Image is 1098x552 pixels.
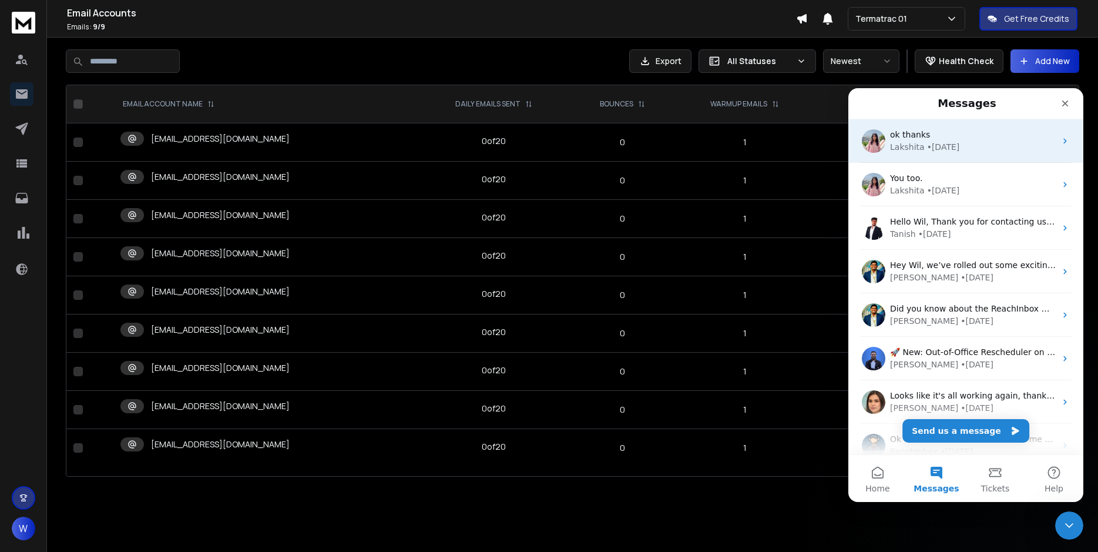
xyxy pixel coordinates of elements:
[42,303,219,312] span: Looks like it's all working again, thank you.
[1004,13,1069,25] p: Get Free Credits
[42,314,110,326] div: [PERSON_NAME]
[176,367,235,414] button: Help
[578,442,667,454] p: 0
[42,357,89,370] div: ReachInbox
[482,173,506,185] div: 0 of 20
[151,133,290,145] p: [EMAIL_ADDRESS][DOMAIN_NAME]
[674,391,815,429] td: 1
[14,302,37,326] img: Profile image for Elsa
[42,346,308,356] span: Ok Thanks. That must have been me trying as it wasn't working.
[67,22,796,32] p: Emails :
[822,175,943,186] p: Warming Up
[979,7,1077,31] button: Get Free Credits
[112,183,145,196] div: • [DATE]
[92,357,125,370] div: • [DATE]
[196,396,215,404] span: Help
[112,270,145,283] div: • [DATE]
[42,270,110,283] div: [PERSON_NAME]
[42,183,110,196] div: [PERSON_NAME]
[674,162,815,200] td: 1
[67,6,796,20] h1: Email Accounts
[151,362,290,374] p: [EMAIL_ADDRESS][DOMAIN_NAME]
[578,404,667,416] p: 0
[59,367,117,414] button: Messages
[600,99,633,109] p: BOUNCES
[578,213,667,225] p: 0
[822,251,943,263] p: Warming Up
[848,88,1083,502] iframe: Intercom live chat
[14,346,37,369] img: Profile image for ReachInbox
[151,400,290,412] p: [EMAIL_ADDRESS][DOMAIN_NAME]
[727,55,792,67] p: All Statuses
[578,289,667,301] p: 0
[822,442,943,454] p: Warming Up
[112,227,145,239] div: • [DATE]
[482,212,506,223] div: 0 of 20
[674,200,815,238] td: 1
[151,209,290,221] p: [EMAIL_ADDRESS][DOMAIN_NAME]
[482,135,506,147] div: 0 of 20
[578,366,667,377] p: 0
[822,289,943,301] p: Warming Up
[1010,49,1079,73] button: Add New
[482,288,506,300] div: 0 of 20
[822,366,943,377] p: Warming Up
[915,49,1003,73] button: Health Check
[14,259,37,282] img: Profile image for Rohan
[65,396,110,404] span: Messages
[822,136,943,148] p: Warming Up
[939,55,993,67] p: Health Check
[578,175,667,186] p: 0
[482,326,506,338] div: 0 of 20
[578,251,667,263] p: 0
[674,238,815,276] td: 1
[42,227,110,239] div: [PERSON_NAME]
[151,171,290,183] p: [EMAIL_ADDRESS][DOMAIN_NAME]
[151,324,290,336] p: [EMAIL_ADDRESS][DOMAIN_NAME]
[12,517,35,540] button: W
[54,331,181,354] button: Send us a message
[112,314,145,326] div: • [DATE]
[823,49,899,73] button: Newest
[674,276,815,315] td: 1
[822,404,943,416] p: Warming Up
[822,213,943,225] p: Warming Up
[578,327,667,339] p: 0
[1055,511,1083,540] iframe: Intercom live chat
[674,429,815,467] td: 1
[12,12,35,34] img: logo
[629,49,691,73] button: Export
[93,22,105,32] span: 9 / 9
[674,353,815,391] td: 1
[822,327,943,339] p: Warming Up
[482,441,506,453] div: 0 of 20
[123,99,214,109] div: EMAIL ACCOUNT NAME
[855,13,912,25] p: Termatrac 01
[482,403,506,414] div: 0 of 20
[14,215,37,239] img: Profile image for Alan
[151,439,290,450] p: [EMAIL_ADDRESS][DOMAIN_NAME]
[151,247,290,259] p: [EMAIL_ADDRESS][DOMAIN_NAME]
[482,364,506,376] div: 0 of 20
[151,286,290,297] p: [EMAIL_ADDRESS][DOMAIN_NAME]
[133,396,162,404] span: Tickets
[674,123,815,162] td: 1
[482,250,506,262] div: 0 of 20
[578,136,667,148] p: 0
[455,99,521,109] p: DAILY EMAILS SENT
